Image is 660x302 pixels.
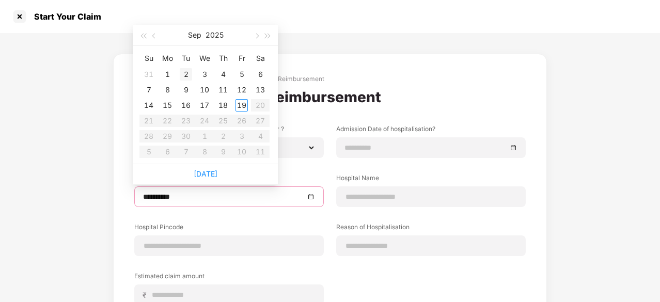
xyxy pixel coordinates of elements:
[195,67,214,82] td: 2025-09-03
[214,67,232,82] td: 2025-09-04
[158,82,177,98] td: 2025-09-08
[232,67,251,82] td: 2025-09-05
[235,84,248,96] div: 12
[177,98,195,113] td: 2025-09-16
[214,50,232,67] th: Th
[198,68,211,81] div: 3
[195,98,214,113] td: 2025-09-17
[235,68,248,81] div: 5
[251,82,270,98] td: 2025-09-13
[177,50,195,67] th: Tu
[217,84,229,96] div: 11
[217,68,229,81] div: 4
[232,82,251,98] td: 2025-09-12
[177,82,195,98] td: 2025-09-09
[251,50,270,67] th: Sa
[143,84,155,96] div: 7
[217,99,229,112] div: 18
[180,68,192,81] div: 2
[161,68,174,81] div: 1
[232,98,251,113] td: 2025-09-19
[195,82,214,98] td: 2025-09-10
[232,50,251,67] th: Fr
[254,84,266,96] div: 13
[336,222,526,235] label: Reason of Hospitalisation
[336,124,526,137] label: Admission Date of hospitalisation?
[251,67,270,82] td: 2025-09-06
[134,272,324,284] label: Estimated claim amount
[143,99,155,112] div: 14
[180,84,192,96] div: 9
[188,25,201,45] button: Sep
[233,75,324,83] div: Hospitalisation Reimbursement
[254,68,266,81] div: 6
[195,50,214,67] th: We
[180,99,192,112] div: 16
[161,99,174,112] div: 15
[177,67,195,82] td: 2025-09-02
[143,290,151,300] span: ₹
[214,98,232,113] td: 2025-09-18
[161,84,174,96] div: 8
[28,11,101,22] div: Start Your Claim
[139,82,158,98] td: 2025-09-07
[214,82,232,98] td: 2025-09-11
[139,67,158,82] td: 2025-08-31
[143,68,155,81] div: 31
[134,222,324,235] label: Hospital Pincode
[206,25,224,45] button: 2025
[158,67,177,82] td: 2025-09-01
[139,98,158,113] td: 2025-09-14
[158,98,177,113] td: 2025-09-15
[198,84,211,96] div: 10
[194,169,217,178] a: [DATE]
[235,99,248,112] div: 19
[198,99,211,112] div: 17
[158,50,177,67] th: Mo
[139,50,158,67] th: Su
[336,173,526,186] label: Hospital Name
